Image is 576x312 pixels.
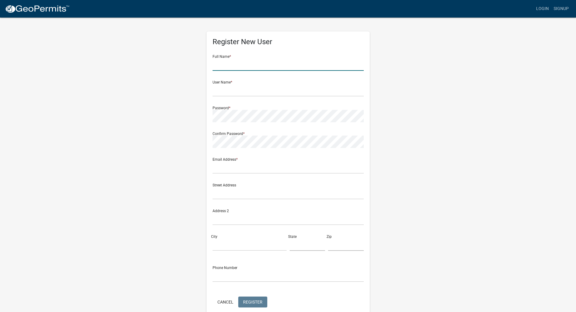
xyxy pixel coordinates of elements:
button: Cancel [213,297,238,307]
button: Register [238,297,267,307]
a: Signup [551,3,571,15]
h5: Register New User [213,38,364,46]
a: Login [534,3,551,15]
span: Register [243,299,262,304]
